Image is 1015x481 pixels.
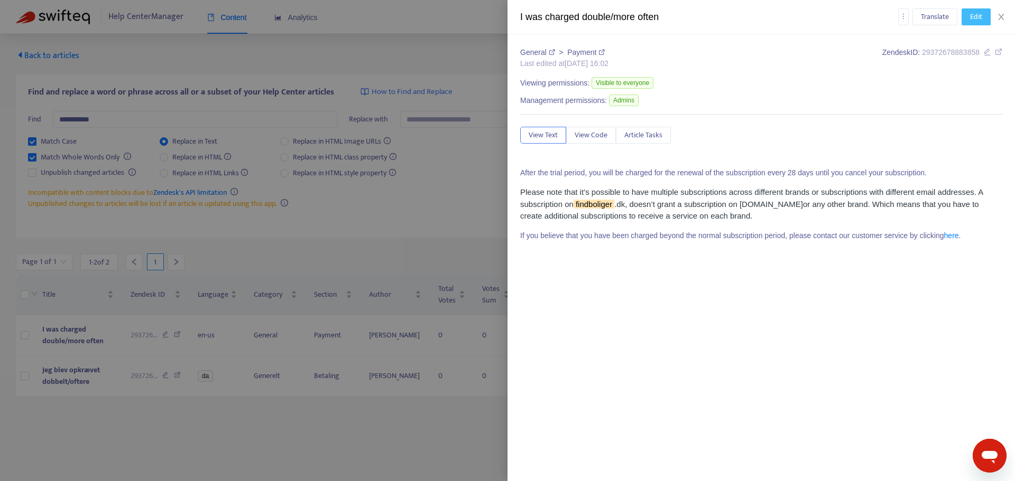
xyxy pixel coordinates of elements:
[520,10,898,24] div: I was charged double/more often
[921,11,949,23] span: Translate
[520,95,607,106] span: Management permissions:
[962,8,991,25] button: Edit
[529,129,558,141] span: View Text
[922,48,980,56] span: 29372678883858
[520,48,557,56] a: General
[574,200,614,209] sqkw: findboliger
[997,13,1005,21] span: close
[520,47,608,58] div: >
[520,78,589,89] span: Viewing permissions:
[624,129,662,141] span: Article Tasks
[520,187,983,209] span: Please note that it’s possible to have multiple subscriptions across different brands or subscrip...
[567,48,605,56] a: Payment
[520,127,566,144] button: View Text
[520,167,1002,178] p: After the trial period, you will be charged for the renewal of the subscription every 28 days unt...
[625,200,803,209] span: , doesn’t grant a subscription on [DOMAIN_NAME]
[994,12,1009,22] button: Close
[592,77,653,89] span: Visible to everyone
[970,11,982,23] span: Edit
[520,230,1002,241] p: If you believe that you have been charged beyond the normal subscription period, please contact o...
[575,129,607,141] span: View Code
[566,127,616,144] button: View Code
[898,8,909,25] button: more
[616,127,671,144] button: Article Tasks
[520,58,608,69] div: Last edited at [DATE] 16:02
[882,47,1002,69] div: Zendesk ID:
[944,231,959,240] a: here
[609,95,639,106] span: Admins
[912,8,957,25] button: Translate
[973,439,1007,473] iframe: Button to launch messaging window
[900,13,907,20] span: more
